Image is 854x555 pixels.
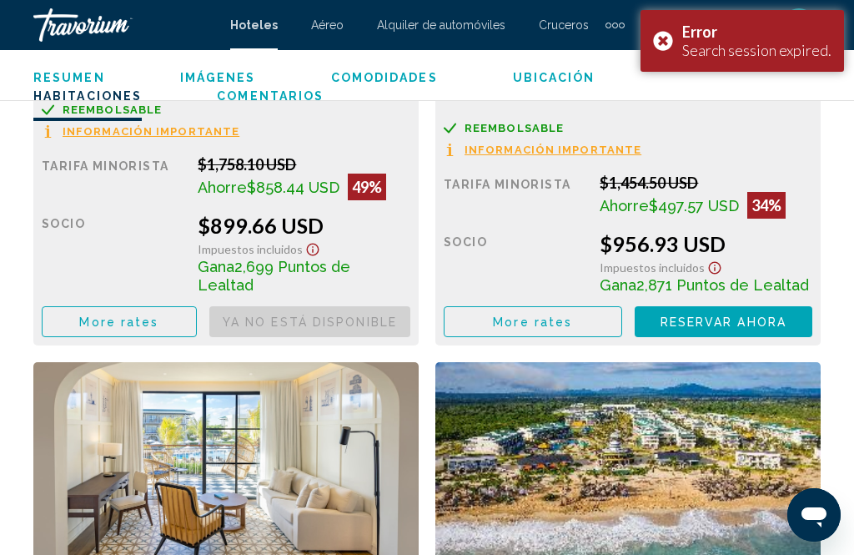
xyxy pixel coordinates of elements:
span: Ahorre [198,179,247,196]
button: Comodidades [331,70,438,85]
span: Información importante [63,126,239,137]
span: Reembolsable [465,123,564,134]
div: 34% [747,192,786,219]
span: $497.57 USD [649,197,739,214]
span: 2,871 Puntos de Lealtad [636,276,809,294]
a: Travorium [33,8,213,42]
button: More rates [444,306,622,337]
div: Socio [444,231,587,294]
button: Show Taxes and Fees disclaimer [303,238,323,257]
span: Gana [198,258,234,275]
span: Habitaciones [33,89,142,103]
span: 2,699 Puntos de Lealtad [198,258,350,294]
span: Imágenes [180,71,256,84]
button: Resumen [33,70,105,85]
button: User Menu [777,8,821,43]
button: Extra navigation items [605,12,625,38]
a: Hoteles [230,18,278,32]
a: Aéreo [311,18,344,32]
button: Habitaciones [33,88,142,103]
iframe: Botón para iniciar la ventana de mensajería [787,488,841,542]
span: Ubicación [513,71,595,84]
span: Comodidades [331,71,438,84]
span: Información importante [465,144,641,155]
button: Imágenes [180,70,256,85]
div: $1,758.10 USD [198,155,410,174]
button: Ubicación [513,70,595,85]
button: Ya no está disponible [209,306,410,337]
button: Información importante [42,124,239,139]
span: More rates [493,315,572,329]
button: Información importante [444,143,641,157]
button: Reservar ahora [635,306,813,337]
div: $1,454.50 USD [600,174,812,192]
a: Cruceros [539,18,589,32]
div: $956.93 USD [600,231,812,256]
span: More rates [79,315,158,329]
span: Ya no está disponible [223,315,397,329]
div: Tarifa Minorista [444,174,587,219]
a: Alquiler de automóviles [377,18,505,32]
span: Resumen [33,71,105,84]
a: Reembolsable [444,122,812,134]
div: Error [682,23,831,41]
span: Gana [600,276,636,294]
span: Impuestos incluidos [198,242,303,256]
div: Tarifa Minorista [42,155,185,200]
span: $858.44 USD [247,179,339,196]
div: Search session expired. [682,41,831,59]
span: Reservar ahora [661,315,786,329]
div: $899.66 USD [198,213,410,238]
span: Impuestos incluidos [600,260,705,275]
button: More rates [42,306,197,337]
div: Socio [42,213,185,294]
span: Comentarios [217,89,324,103]
button: Show Taxes and Fees disclaimer [705,256,725,275]
span: Ahorre [600,197,649,214]
div: 49% [348,174,386,200]
button: Comentarios [217,88,324,103]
